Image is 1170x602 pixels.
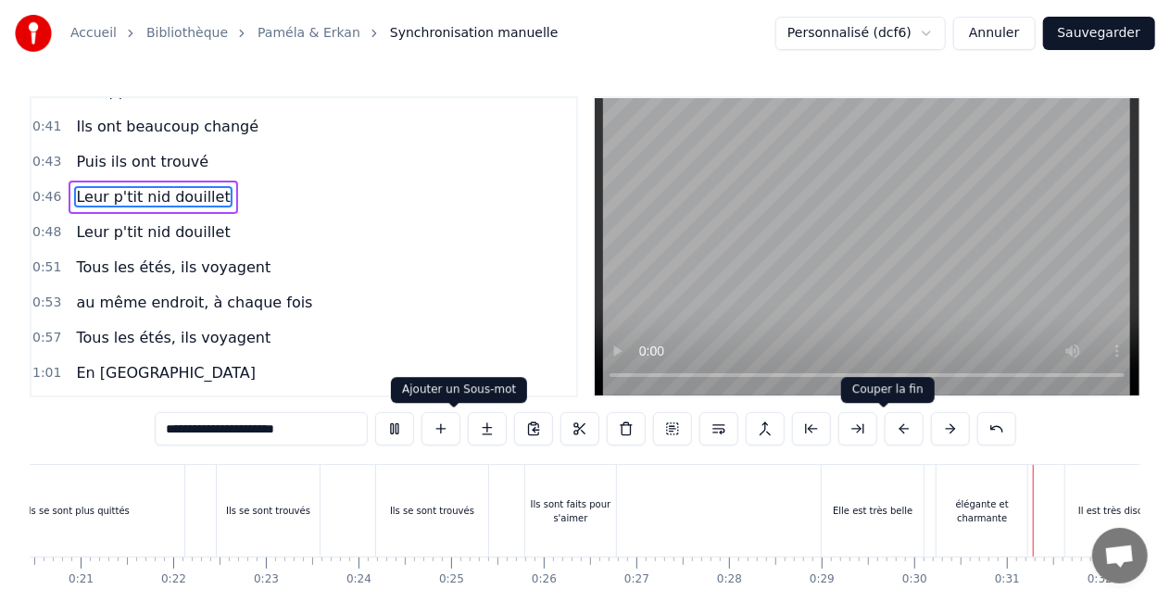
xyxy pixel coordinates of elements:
[937,497,1027,525] div: élégante et charmante
[841,377,935,403] div: Couper la fin
[390,504,474,518] div: Ils se sont trouvés
[390,24,559,43] span: Synchronisation manuelle
[70,24,558,43] nav: breadcrumb
[525,497,616,525] div: Ils sont faits pour s'aimer
[146,24,228,43] a: Bibliothèque
[346,572,371,587] div: 0:24
[74,292,314,313] span: au même endroit, à chaque fois
[74,186,232,207] span: Leur p'tit nid douillet
[1078,504,1156,518] div: Il est très discret
[254,572,279,587] div: 0:23
[32,118,61,136] span: 0:41
[1092,528,1148,583] a: Ouvrir le chat
[69,572,94,587] div: 0:21
[74,116,260,137] span: Ils ont beaucoup changé
[70,24,117,43] a: Accueil
[532,572,557,587] div: 0:26
[624,572,649,587] div: 0:27
[74,362,258,383] span: En [GEOGRAPHIC_DATA]
[226,504,310,518] div: Ils se sont trouvés
[15,15,52,52] img: youka
[995,572,1020,587] div: 0:31
[32,294,61,312] span: 0:53
[161,572,186,587] div: 0:22
[953,17,1035,50] button: Annuler
[258,24,360,43] a: Paméla & Erkan
[391,377,527,403] div: Ajouter un Sous-mot
[32,153,61,171] span: 0:43
[902,572,927,587] div: 0:30
[32,188,61,207] span: 0:46
[32,329,61,347] span: 0:57
[1043,17,1155,50] button: Sauvegarder
[74,221,232,243] span: Leur p'tit nid douillet
[74,151,210,172] span: Puis ils ont trouvé
[74,327,272,348] span: Tous les étés, ils voyagent
[439,572,464,587] div: 0:25
[32,364,61,383] span: 1:01
[717,572,742,587] div: 0:28
[833,504,912,518] div: Elle est très belle
[1088,572,1113,587] div: 0:32
[74,257,272,278] span: Tous les étés, ils voyagent
[32,223,61,242] span: 0:48
[32,258,61,277] span: 0:51
[810,572,835,587] div: 0:29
